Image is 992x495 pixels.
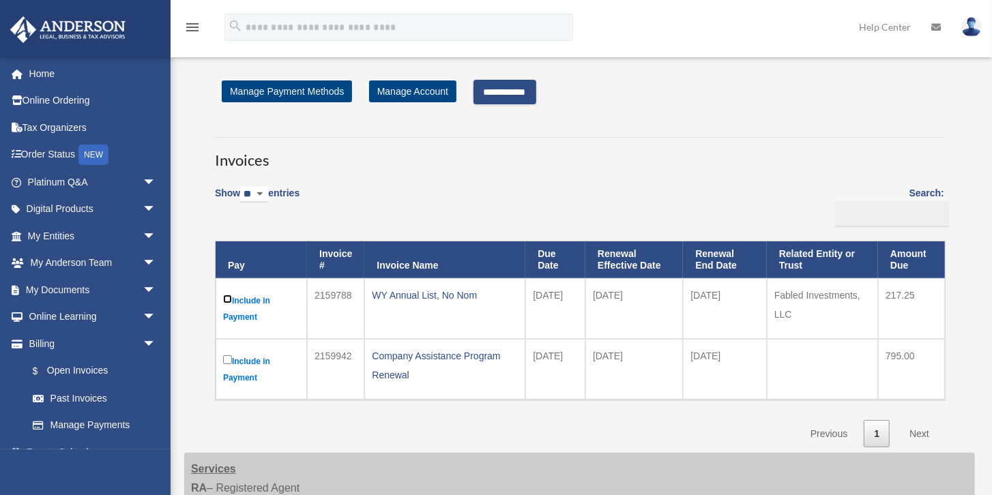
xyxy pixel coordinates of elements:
strong: RA [191,482,207,494]
div: NEW [78,145,108,165]
th: Related Entity or Trust: activate to sort column ascending [767,241,878,278]
a: menu [184,24,201,35]
td: [DATE] [585,339,683,400]
td: 795.00 [878,339,945,400]
a: Order StatusNEW [10,141,177,169]
td: [DATE] [525,278,585,339]
a: Digital Productsarrow_drop_down [10,196,177,223]
a: Past Invoices [19,385,170,412]
span: arrow_drop_down [143,168,170,196]
label: Include in Payment [223,352,300,386]
a: Platinum Q&Aarrow_drop_down [10,168,177,196]
td: Fabled Investments, LLC [767,278,878,339]
div: WY Annual List, No Nom [372,286,518,305]
span: arrow_drop_down [143,222,170,250]
a: My Anderson Teamarrow_drop_down [10,250,177,277]
a: Billingarrow_drop_down [10,330,170,357]
td: [DATE] [585,278,683,339]
td: 2159942 [307,339,364,400]
i: search [228,18,243,33]
th: Pay: activate to sort column descending [216,241,307,278]
input: Search: [835,201,949,227]
a: Next [899,420,939,448]
th: Renewal End Date: activate to sort column ascending [683,241,767,278]
img: User Pic [961,17,982,37]
a: My Documentsarrow_drop_down [10,276,177,303]
span: $ [40,363,47,380]
a: Home [10,60,177,87]
a: Manage Account [369,80,456,102]
i: menu [184,19,201,35]
label: Include in Payment [223,292,300,325]
a: Manage Payments [19,412,170,439]
select: Showentries [240,187,268,202]
label: Search: [830,185,944,227]
th: Renewal Effective Date: activate to sort column ascending [585,241,683,278]
span: arrow_drop_down [143,303,170,331]
a: Events Calendar [10,438,177,466]
strong: Services [191,463,236,475]
th: Invoice Name: activate to sort column ascending [364,241,525,278]
span: arrow_drop_down [143,250,170,277]
a: My Entitiesarrow_drop_down [10,222,177,250]
th: Invoice #: activate to sort column ascending [307,241,364,278]
td: 217.25 [878,278,945,339]
a: Online Learningarrow_drop_down [10,303,177,331]
td: [DATE] [683,278,767,339]
th: Amount Due: activate to sort column ascending [878,241,945,278]
span: arrow_drop_down [143,330,170,358]
a: Previous [800,420,858,448]
input: Include in Payment [223,355,232,364]
a: 1 [864,420,890,448]
td: [DATE] [525,339,585,400]
div: Company Assistance Program Renewal [372,346,518,385]
span: arrow_drop_down [143,276,170,304]
a: $Open Invoices [19,357,163,385]
td: [DATE] [683,339,767,400]
a: Online Ordering [10,87,177,115]
th: Due Date: activate to sort column ascending [525,241,585,278]
td: 2159788 [307,278,364,339]
img: Anderson Advisors Platinum Portal [6,16,130,43]
span: arrow_drop_down [143,196,170,224]
label: Show entries [215,185,300,216]
a: Tax Organizers [10,114,177,141]
h3: Invoices [215,137,944,171]
input: Include in Payment [223,295,232,303]
a: Manage Payment Methods [222,80,352,102]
